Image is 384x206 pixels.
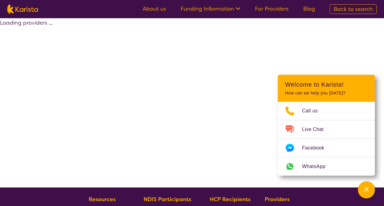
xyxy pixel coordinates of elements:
[143,5,166,12] a: About us
[255,5,289,12] a: For Providers
[302,162,333,171] span: WhatsApp
[210,196,250,203] b: HCP Recipients
[334,5,373,13] span: Back to search
[7,5,38,14] img: Karista logo
[302,106,325,115] span: Call us
[278,102,375,176] ul: Choose channel
[302,125,331,134] span: Live Chat
[278,75,375,176] div: Channel Menu
[303,5,315,12] a: Blog
[358,181,375,198] button: Channel Menu
[330,4,377,14] a: Back to search
[285,91,368,96] p: How can we help you [DATE]?
[265,196,290,203] b: Providers
[89,196,116,203] b: Resources
[181,5,240,12] a: Funding Information
[144,196,191,203] b: NDIS Participants
[302,143,331,153] span: Facebook
[285,81,368,88] h2: Welcome to Karista!
[278,157,375,176] a: Web link opens in a new tab.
